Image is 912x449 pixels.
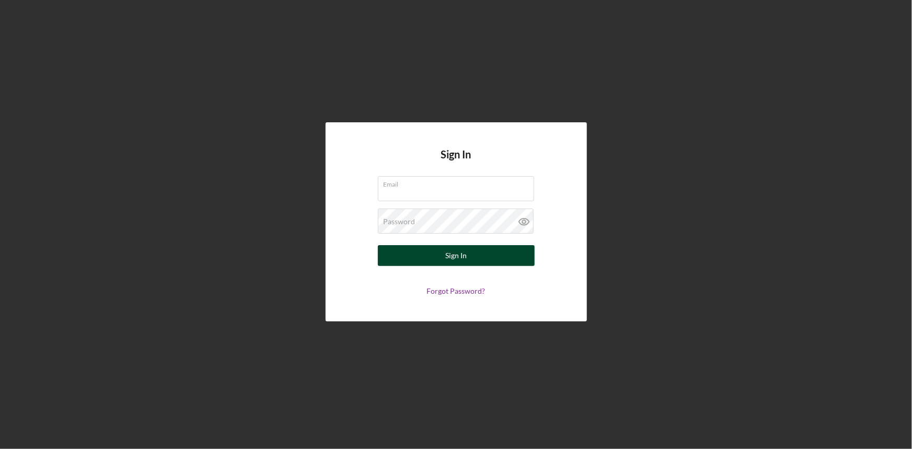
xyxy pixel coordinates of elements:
div: Sign In [445,245,467,266]
h4: Sign In [441,148,471,176]
button: Sign In [378,245,535,266]
label: Password [384,217,415,226]
a: Forgot Password? [427,286,486,295]
label: Email [384,177,534,188]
